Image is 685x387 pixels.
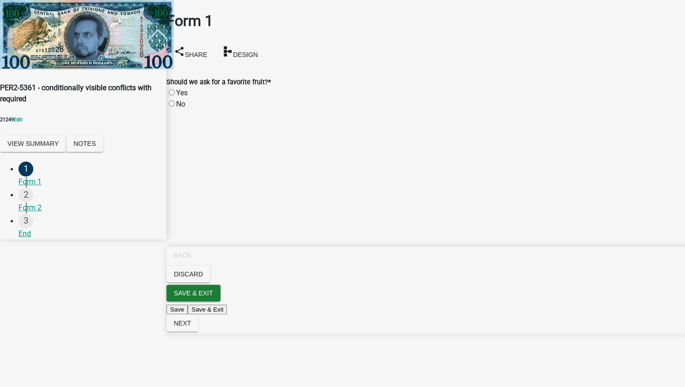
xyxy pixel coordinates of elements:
[166,42,214,63] button: shareShare
[174,289,213,297] span: Save & Exit
[185,50,207,58] span: Share
[18,187,33,202] div: 2
[166,285,220,301] button: Save & Exit
[166,247,199,263] button: Back
[18,176,159,187] div: Form 1
[166,315,198,331] button: Next
[222,45,233,56] i: schema
[166,10,685,32] h1: Form 1
[66,140,103,149] wm-modal-confirm: Notes
[14,117,23,123] a: Edit
[14,117,23,123] wm-modal-confirm: Edit Application Number
[174,45,185,56] i: share
[166,266,210,282] button: Discard
[166,78,271,86] label: Should we ask for a favorite fruit?
[214,42,265,63] button: schemaDesign
[18,228,159,239] div: End
[174,251,191,259] span: Back
[174,319,191,327] span: Next
[18,213,33,228] div: 3
[176,88,188,97] label: Yes
[66,135,103,152] button: Notes
[18,202,159,213] div: Form 2
[176,100,185,108] label: No
[18,162,33,176] div: 1
[233,50,258,58] span: Design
